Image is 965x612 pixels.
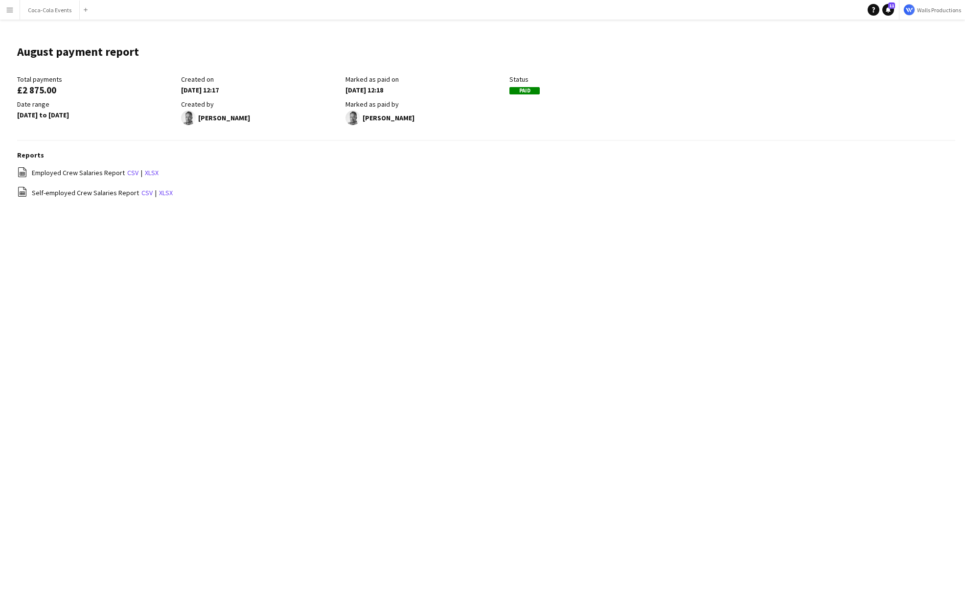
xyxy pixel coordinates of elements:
span: Employed Crew Salaries Report [32,168,125,177]
div: Status [509,75,668,84]
div: | [17,186,955,199]
div: Date range [17,100,176,109]
img: Logo [903,4,915,16]
button: Coca-Cola Events [20,0,80,20]
a: csv [141,188,153,197]
span: Paid [509,87,540,94]
h3: Reports [17,151,955,159]
div: Total payments [17,75,176,84]
span: Walls Productions [917,6,961,14]
div: [PERSON_NAME] [181,111,340,125]
div: [PERSON_NAME] [345,111,505,125]
div: [DATE] 12:17 [181,86,340,94]
span: 11 [888,2,895,9]
div: | [17,167,955,179]
div: Created on [181,75,340,84]
div: [DATE] to [DATE] [17,111,176,119]
div: £2 875.00 [17,86,176,94]
div: Marked as paid on [345,75,505,84]
div: [DATE] 12:18 [345,86,505,94]
div: Marked as paid by [345,100,505,109]
span: Self-employed Crew Salaries Report [32,188,139,197]
a: xlsx [145,168,159,177]
a: 11 [882,4,894,16]
a: csv [127,168,138,177]
div: Created by [181,100,340,109]
a: xlsx [159,188,173,197]
h1: August payment report [17,45,139,59]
